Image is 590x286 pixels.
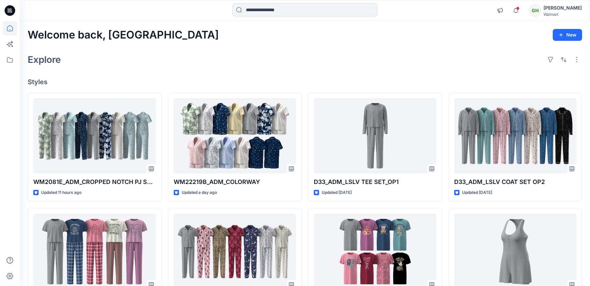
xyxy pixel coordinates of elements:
p: D33_ADM_LSLV TEE SET_OP1 [314,177,436,187]
h2: Welcome back, [GEOGRAPHIC_DATA] [28,29,219,41]
p: Updated a day ago [182,189,217,196]
p: Updated [DATE] [462,189,492,196]
a: D33_ADM_LSLV COAT SET OP2 [454,98,577,173]
p: Updated [DATE] [322,189,352,196]
div: GH [529,5,541,16]
h2: Explore [28,54,61,65]
p: WM22219B_ADM_COLORWAY [174,177,296,187]
p: WM2081E_ADM_CROPPED NOTCH PJ SET w/ STRAIGHT HEM TOP_COLORWAY [33,177,156,187]
a: D33_ADM_LSLV TEE SET_OP1 [314,98,436,173]
div: [PERSON_NAME] [544,4,582,12]
button: New [553,29,582,41]
p: Updated 11 hours ago [41,189,81,196]
a: WM22219B_ADM_COLORWAY [174,98,296,173]
a: WM2081E_ADM_CROPPED NOTCH PJ SET w/ STRAIGHT HEM TOP_COLORWAY [33,98,156,173]
h4: Styles [28,78,582,86]
div: Walmart [544,12,582,17]
p: D33_ADM_LSLV COAT SET OP2 [454,177,577,187]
